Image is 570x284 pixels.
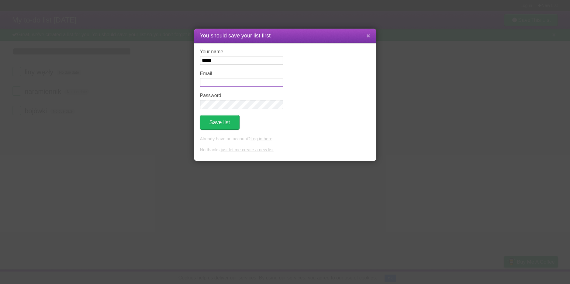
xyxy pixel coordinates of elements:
[200,115,240,130] button: Save list
[200,136,370,142] p: Already have an account? .
[200,147,370,153] p: No thanks, .
[250,136,272,141] a: Log in here
[200,32,370,40] h1: You should save your list first
[221,147,274,152] a: just let me create a new list
[200,93,283,98] label: Password
[200,49,283,54] label: Your name
[200,71,283,76] label: Email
